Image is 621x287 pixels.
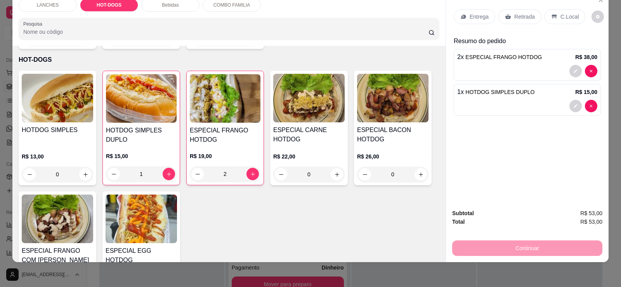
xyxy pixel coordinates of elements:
[569,65,582,77] button: decrease-product-quantity
[79,168,92,181] button: increase-product-quantity
[163,168,175,180] button: increase-product-quantity
[465,54,542,60] span: ESPECIAL FRANGO HOTDOG
[106,152,177,160] p: R$ 15,00
[191,168,204,180] button: decrease-product-quantity
[190,74,260,123] img: product-image
[273,74,345,122] img: product-image
[452,219,465,225] strong: Total
[331,168,343,181] button: increase-product-quantity
[22,74,93,122] img: product-image
[19,55,439,64] p: HOT-DOGS
[452,210,474,216] strong: Subtotal
[457,87,535,97] p: 1 x
[514,13,535,21] p: Retirada
[359,168,371,181] button: decrease-product-quantity
[560,13,579,21] p: C.Local
[106,246,177,265] h4: ESPECIAL EGG HOTDOG
[580,209,602,217] span: R$ 53,00
[108,168,120,180] button: decrease-product-quantity
[585,65,597,77] button: decrease-product-quantity
[273,153,345,160] p: R$ 22,00
[585,100,597,112] button: decrease-product-quantity
[162,2,179,8] p: Bebidas
[106,126,177,144] h4: HOTDOG SIMPLES DUPLO
[190,126,260,144] h4: ESPECIAL FRANGO HOTDOG
[357,125,428,144] h4: ESPECIAL BACON HOTDOG
[457,52,542,62] p: 2 x
[275,168,287,181] button: decrease-product-quantity
[569,100,582,112] button: decrease-product-quantity
[106,195,177,243] img: product-image
[357,153,428,160] p: R$ 26,00
[213,2,250,8] p: COMBO FAMILIA
[465,89,534,95] span: HOTDOG SIMPLES DUPLO
[22,195,93,243] img: product-image
[23,168,36,181] button: decrease-product-quantity
[106,74,177,123] img: product-image
[37,2,59,8] p: LANCHES
[23,21,45,27] label: Pesquisa
[580,217,602,226] span: R$ 53,00
[415,168,427,181] button: increase-product-quantity
[273,125,345,144] h4: ESPECIAL CARNE HOTDOG
[246,168,259,180] button: increase-product-quantity
[22,246,93,265] h4: ESPECIAL FRANGO COM [PERSON_NAME]
[454,37,601,46] p: Resumo do pedido
[470,13,489,21] p: Entrega
[23,28,428,36] input: Pesquisa
[575,53,597,61] p: R$ 38,00
[575,88,597,96] p: R$ 15,00
[97,2,121,8] p: HOT-DOGS
[190,152,260,160] p: R$ 19,00
[22,153,93,160] p: R$ 13,00
[22,125,93,135] h4: HOTDOG SIMPLES
[357,74,428,122] img: product-image
[592,10,604,23] button: decrease-product-quantity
